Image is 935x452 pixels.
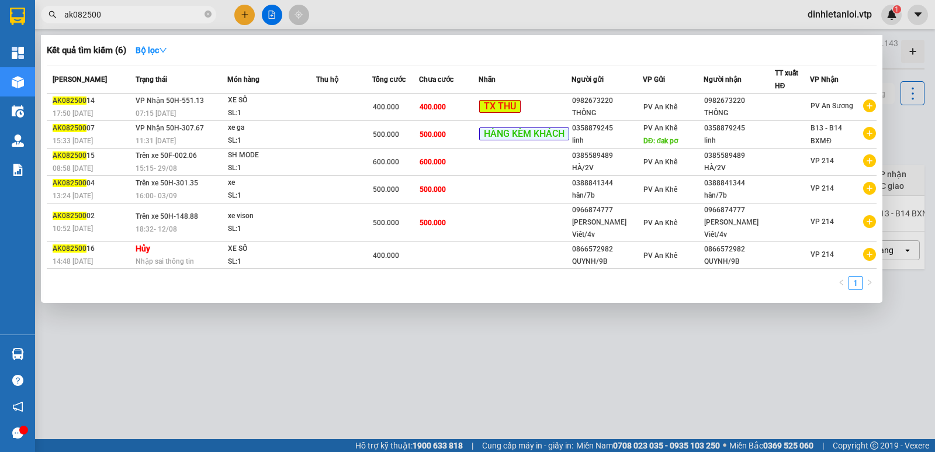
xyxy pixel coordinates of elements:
span: 500.000 [373,219,399,227]
span: 500.000 [420,185,446,194]
span: plus-circle [863,215,876,228]
div: XE SỐ [228,243,316,256]
span: PV An Khê [643,251,677,260]
div: 04 [53,177,132,189]
div: xe vison [228,210,316,223]
button: right [863,276,877,290]
strong: Bộ lọc [136,46,167,55]
span: AK082500 [53,96,86,105]
span: AK082500 [53,151,86,160]
span: Trên xe 50H-148.88 [136,212,198,220]
div: SL: 1 [228,223,316,236]
span: Nhập sai thông tin [136,257,194,265]
div: 0982673220 [572,95,642,107]
span: message [12,427,23,439]
div: 0388841344 [572,177,642,189]
span: plus-circle [863,182,876,195]
div: 16 [53,243,132,255]
span: 500.000 [420,219,446,227]
button: Bộ lọcdown [126,41,176,60]
span: plus-circle [863,99,876,112]
span: 600.000 [420,158,446,166]
span: Trên xe 50H-301.35 [136,179,198,187]
span: VP 214 [811,218,834,226]
a: 1 [849,277,862,289]
span: 16:00 - 03/09 [136,192,177,200]
span: 14:48 [DATE] [53,257,93,265]
span: Trạng thái [136,75,167,84]
span: HÀNG KÈM KHÁCH [479,127,569,141]
span: 07:15 [DATE] [136,109,176,118]
span: 400.000 [373,251,399,260]
img: warehouse-icon [12,105,24,118]
span: left [838,279,845,286]
div: SL: 1 [228,189,316,202]
span: plus-circle [863,154,876,167]
span: search [49,11,57,19]
div: SL: 1 [228,107,316,120]
span: 11:31 [DATE] [136,137,176,145]
div: QUYNH/9B [704,256,774,268]
li: Next Page [863,276,877,290]
span: TX THU [479,100,521,113]
div: HÀ/2V [704,162,774,174]
div: 0866572982 [704,243,774,256]
span: Tổng cước [372,75,406,84]
span: 500.000 [373,130,399,139]
span: 10:52 [DATE] [53,225,93,233]
span: PV An Khê [643,103,677,111]
span: VP Gửi [643,75,665,84]
div: [PERSON_NAME] Viêt/4v [572,216,642,241]
div: 0982673220 [704,95,774,107]
div: 0385589489 [572,150,642,162]
span: 400.000 [373,103,399,111]
span: plus-circle [863,127,876,140]
img: solution-icon [12,164,24,176]
span: VP 214 [811,157,834,165]
div: 07 [53,122,132,134]
span: 15:15 - 29/08 [136,164,177,172]
span: PV An Khê [643,158,677,166]
span: PV An Sương [811,102,853,110]
div: 0866572982 [572,243,642,256]
span: VP Nhận 50H-551.13 [136,96,204,105]
span: close-circle [205,9,212,20]
div: SL: 1 [228,134,316,147]
span: down [159,46,167,54]
div: THÔNG [572,107,642,119]
div: hân/7b [572,189,642,202]
span: 15:33 [DATE] [53,137,93,145]
li: Previous Page [834,276,849,290]
span: Thu hộ [316,75,338,84]
div: hân/7b [704,189,774,202]
span: 400.000 [420,103,446,111]
div: 0388841344 [704,177,774,189]
span: AK082500 [53,124,86,132]
div: 0966874777 [704,204,774,216]
span: notification [12,401,23,412]
span: Trên xe 50F-002.06 [136,151,197,160]
span: 17:50 [DATE] [53,109,93,118]
button: left [834,276,849,290]
span: PV An Khê [643,219,677,227]
div: XE SỐ [228,94,316,107]
div: 14 [53,95,132,107]
div: 0385589489 [704,150,774,162]
div: xe ga [228,122,316,134]
span: Nhãn [479,75,496,84]
span: 500.000 [420,130,446,139]
span: PV An Khê [643,185,677,194]
div: 02 [53,210,132,222]
li: 1 [849,276,863,290]
span: AK082500 [53,244,86,253]
img: warehouse-icon [12,134,24,147]
span: 18:32 - 12/08 [136,225,177,233]
span: 13:24 [DATE] [53,192,93,200]
div: SH MODE [228,149,316,162]
img: warehouse-icon [12,76,24,88]
div: THÔNG [704,107,774,119]
span: AK082500 [53,179,86,187]
div: 0358879245 [572,122,642,134]
span: TT xuất HĐ [775,69,798,90]
div: linh [704,134,774,147]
